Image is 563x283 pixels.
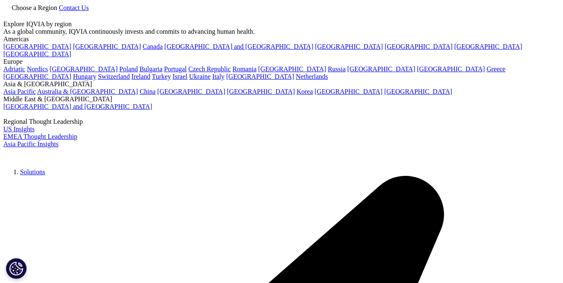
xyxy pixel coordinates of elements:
[143,43,163,50] a: Canada
[3,50,71,58] a: [GEOGRAPHIC_DATA]
[6,258,27,279] button: Definições de cookies
[164,65,187,73] a: Portugal
[328,65,346,73] a: Russia
[27,65,48,73] a: Nordics
[3,35,560,43] div: Americas
[3,103,152,110] a: [GEOGRAPHIC_DATA] and [GEOGRAPHIC_DATA]
[164,43,313,50] a: [GEOGRAPHIC_DATA] and [GEOGRAPHIC_DATA]
[3,140,58,148] a: Asia Pacific Insights
[119,65,138,73] a: Poland
[3,43,71,50] a: [GEOGRAPHIC_DATA]
[3,28,560,35] div: As a global community, IQVIA continuously invests and commits to advancing human health.
[3,118,560,125] div: Regional Thought Leadership
[73,43,141,50] a: [GEOGRAPHIC_DATA]
[417,65,485,73] a: [GEOGRAPHIC_DATA]
[3,88,36,95] a: Asia Pacific
[73,73,96,80] a: Hungary
[152,73,171,80] a: Turkey
[20,168,45,175] a: Solutions
[347,65,415,73] a: [GEOGRAPHIC_DATA]
[226,73,294,80] a: [GEOGRAPHIC_DATA]
[487,65,505,73] a: Greece
[12,4,57,11] span: Choose a Region
[227,88,295,95] a: [GEOGRAPHIC_DATA]
[3,58,560,65] div: Europe
[188,65,231,73] a: Czech Republic
[3,125,35,133] a: US Insights
[384,88,452,95] a: [GEOGRAPHIC_DATA]
[385,43,453,50] a: [GEOGRAPHIC_DATA]
[132,73,150,80] a: Ireland
[212,73,224,80] a: Italy
[258,65,326,73] a: [GEOGRAPHIC_DATA]
[3,95,560,103] div: Middle East & [GEOGRAPHIC_DATA]
[59,4,89,11] a: Contact Us
[189,73,211,80] a: Ukraine
[140,88,155,95] a: China
[3,133,77,140] a: EMEA Thought Leadership
[140,65,163,73] a: Bulgaria
[3,20,560,28] div: Explore IQVIA by region
[157,88,225,95] a: [GEOGRAPHIC_DATA]
[296,73,328,80] a: Netherlands
[297,88,313,95] a: Korea
[50,65,118,73] a: [GEOGRAPHIC_DATA]
[173,73,188,80] a: Israel
[315,43,383,50] a: [GEOGRAPHIC_DATA]
[3,73,71,80] a: [GEOGRAPHIC_DATA]
[3,80,560,88] div: Asia & [GEOGRAPHIC_DATA]
[233,65,257,73] a: Romania
[454,43,522,50] a: [GEOGRAPHIC_DATA]
[3,65,25,73] a: Adriatic
[37,88,138,95] a: Australia & [GEOGRAPHIC_DATA]
[315,88,383,95] a: [GEOGRAPHIC_DATA]
[98,73,130,80] a: Switzerland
